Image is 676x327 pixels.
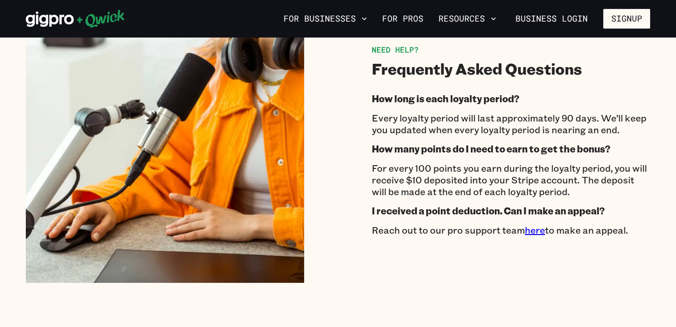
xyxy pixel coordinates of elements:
a: For Pros [378,11,427,27]
button: Resources [435,11,500,27]
a: here [525,224,545,236]
p: For every 100 points you earn during the loyalty period, you will receive $10 deposited into your... [372,162,650,198]
strong: How many points do I need to earn to get the bonus? [372,143,610,155]
p: Reach out to our pro support team to make an appeal. [372,224,650,236]
span: Need Help? [372,45,419,54]
strong: I received a point deduction. Can I make an appeal? [372,205,605,217]
h2: Frequently Asked Questions [372,59,582,78]
p: Every loyalty period will last approximately 90 days. We’ll keep you updated when every loyalty p... [372,112,650,136]
a: Business Login [507,9,596,29]
button: For Businesses [280,11,371,27]
strong: How long is each loyalty period? [372,92,519,105]
img: Get Started [26,5,304,283]
button: Signup [603,9,650,29]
